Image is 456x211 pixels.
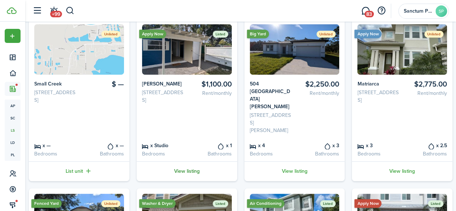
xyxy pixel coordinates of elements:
img: TenantCloud [7,7,17,14]
status: Unlisted [424,31,443,38]
card-listing-title: Matriarca [357,80,399,88]
img: Listing avatar [34,24,124,75]
card-listing-description: Rent/monthly [405,89,447,97]
card-listing-description: Bedrooms [357,150,399,158]
ribbon: Apply Now [354,30,381,38]
status: Unlisted [101,31,120,38]
span: Sanctum Property Management [404,9,433,14]
card-listing-title: 504 [GEOGRAPHIC_DATA][PERSON_NAME] [250,80,292,110]
status: Listed [213,200,228,207]
status: Listed [428,200,443,207]
status: Listed [320,200,336,207]
button: Search [66,5,75,17]
ribbon: Washer & Dryer [139,199,176,208]
status: Unlisted [316,31,336,38]
card-listing-title: x 3 [357,141,399,149]
button: Open resource center [375,5,388,17]
ribbon: Fenced Yard [31,199,62,208]
a: Messaging [359,2,372,20]
ribbon: Big Yard [247,30,269,38]
card-listing-description: Bedrooms [250,150,292,158]
card-listing-description: [STREET_ADDRESS][PERSON_NAME] [250,111,292,134]
status: Unlisted [101,200,120,207]
a: ls [5,124,21,136]
card-listing-description: Bathrooms [82,150,124,158]
status: Listed [213,31,228,38]
ribbon: Air Conditioning [247,199,284,208]
a: View listing [352,161,452,181]
card-listing-description: [STREET_ADDRESS] [34,89,76,104]
button: Open sidebar [30,4,44,18]
card-listing-description: Bathrooms [190,150,232,158]
a: View listing [244,161,345,181]
card-listing-title: x Studio [142,141,184,149]
card-listing-title: x 2.5 [405,141,447,149]
card-listing-title: x 3 [297,141,339,149]
card-listing-description: Bedrooms [142,150,184,158]
img: Listing avatar [357,24,447,75]
card-listing-description: Bathrooms [297,150,339,158]
span: +99 [50,11,62,17]
card-listing-title: $2,250.00 [297,80,339,88]
img: Listing avatar [250,24,340,75]
ribbon: Apply Now [354,199,381,208]
card-listing-description: Bedrooms [34,150,76,158]
a: List unit [29,161,129,181]
card-listing-description: [STREET_ADDRESS] [142,89,184,104]
card-listing-description: Rent/monthly [297,89,339,97]
button: Open menu [5,29,21,43]
span: 83 [364,11,374,17]
a: pl [5,149,21,161]
card-listing-title: [PERSON_NAME] [142,80,184,88]
card-listing-title: x — [82,141,124,149]
avatar-text: SP [435,5,447,17]
img: Listing avatar [142,24,232,75]
card-listing-description: Rent/monthly [190,89,232,97]
card-listing-title: $ — [82,80,124,88]
a: ld [5,136,21,149]
card-listing-title: $1,100.00 [190,80,232,88]
a: sc [5,112,21,124]
a: ap [5,100,21,112]
card-listing-title: Small Creek [34,80,76,88]
a: Notifications [47,2,61,20]
card-listing-description: [STREET_ADDRESS] [357,89,399,104]
card-listing-title: x — [34,141,76,149]
card-listing-title: $2,775.00 [405,80,447,88]
a: View listing [137,161,237,181]
ribbon: Apply Now [139,30,166,38]
card-listing-description: Bathrooms [405,150,447,158]
card-listing-title: x 4 [250,141,292,149]
card-listing-title: x 1 [190,141,232,149]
